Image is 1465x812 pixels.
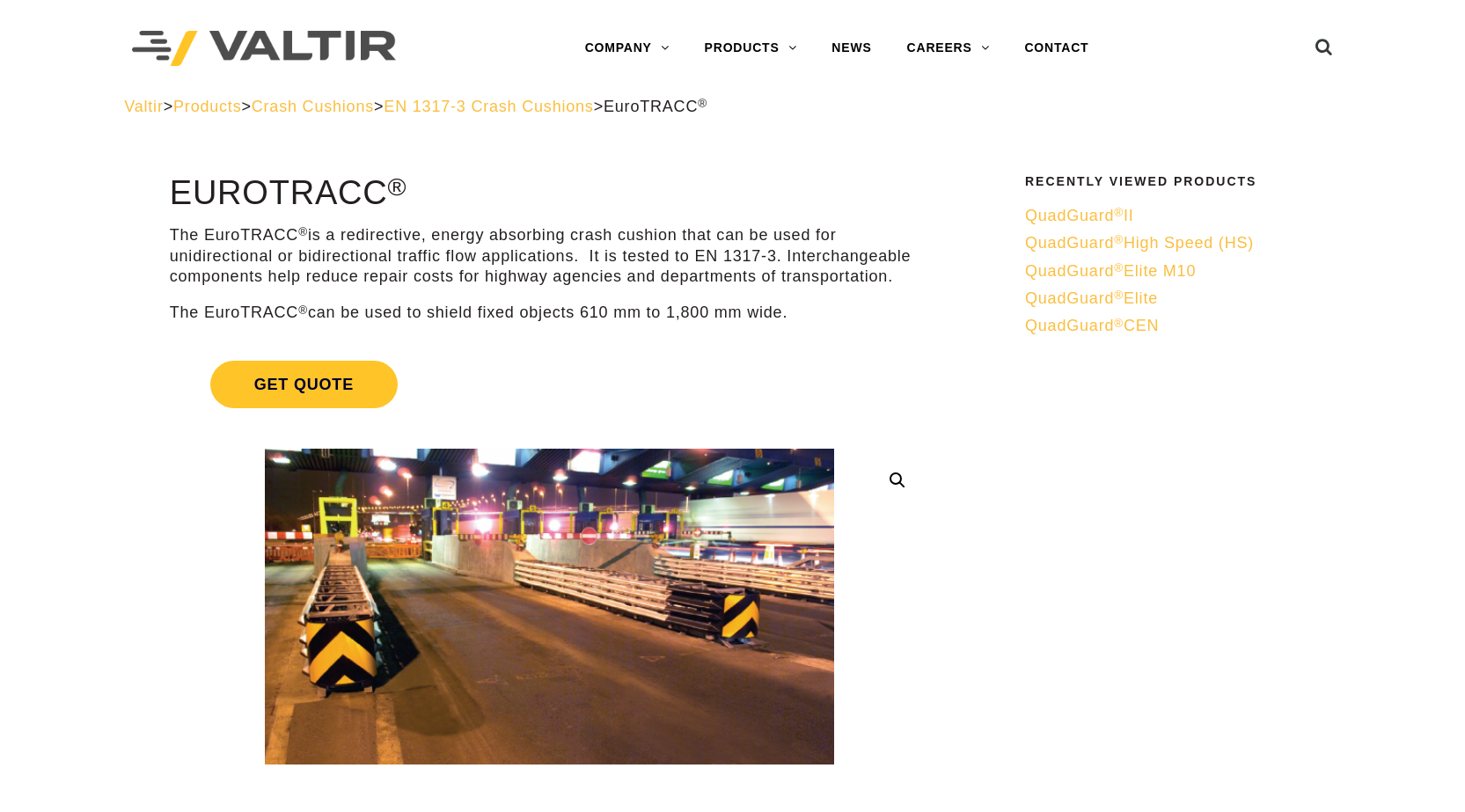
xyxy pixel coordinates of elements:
span: QuadGuard Elite [1025,289,1158,307]
sup: ® [298,304,308,317]
a: QuadGuard®CEN [1025,316,1329,336]
a: PRODUCTS [687,31,815,66]
a: CAREERS [890,31,1007,66]
a: QuadGuard®II [1025,206,1329,226]
a: EN 1317-3 Crash Cushions [384,98,593,115]
span: QuadGuard High Speed (HS) [1025,234,1254,252]
h2: Recently Viewed Products [1025,175,1329,188]
span: QuadGuard Elite M10 [1025,262,1196,280]
sup: ® [388,172,407,201]
a: QuadGuard®Elite [1025,289,1329,309]
a: Get Quote [170,340,929,429]
sup: ® [1114,289,1124,302]
sup: ® [1114,317,1124,330]
a: NEWS [814,31,889,66]
p: The EuroTRACC is a redirective, energy absorbing crash cushion that can be used for unidirectiona... [170,225,929,287]
sup: ® [1114,206,1124,219]
a: QuadGuard®Elite M10 [1025,261,1329,282]
a: COMPANY [568,31,687,66]
h1: EuroTRACC [170,175,929,212]
sup: ® [698,97,707,110]
p: The EuroTRACC can be used to shield fixed objects 610 mm to 1,800 mm wide. [170,303,929,323]
sup: ® [298,225,308,238]
a: QuadGuard®High Speed (HS) [1025,233,1329,253]
span: QuadGuard II [1025,207,1134,224]
a: Products [173,98,241,115]
a: Valtir [124,98,163,115]
sup: ® [1114,261,1124,274]
div: > > > > [124,97,1341,117]
sup: ® [1114,233,1124,246]
span: EuroTRACC [604,98,707,115]
span: QuadGuard CEN [1025,317,1159,334]
span: Get Quote [210,361,398,408]
img: Valtir [132,31,396,67]
a: CONTACT [1007,31,1106,66]
a: Crash Cushions [252,98,374,115]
